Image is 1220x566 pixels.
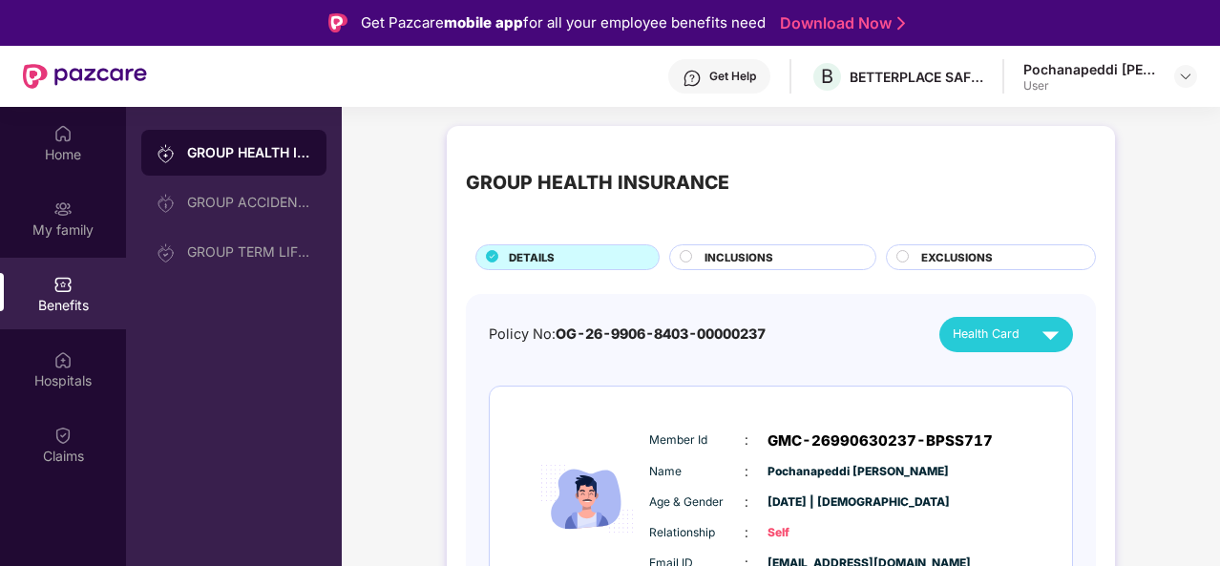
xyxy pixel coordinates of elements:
[768,463,863,481] span: Pochanapeddi [PERSON_NAME]
[1178,69,1193,84] img: svg+xml;base64,PHN2ZyBpZD0iRHJvcGRvd24tMzJ4MzIiIHhtbG5zPSJodHRwOi8vd3d3LnczLm9yZy8yMDAwL3N2ZyIgd2...
[921,249,993,266] span: EXCLUSIONS
[649,431,745,450] span: Member Id
[509,249,555,266] span: DETAILS
[683,69,702,88] img: svg+xml;base64,PHN2ZyBpZD0iSGVscC0zMngzMiIgeG1sbnM9Imh0dHA6Ly93d3cudzMub3JnLzIwMDAvc3ZnIiB3aWR0aD...
[1023,78,1157,94] div: User
[709,69,756,84] div: Get Help
[745,430,748,451] span: :
[649,524,745,542] span: Relationship
[23,64,147,89] img: New Pazcare Logo
[1023,60,1157,78] div: Pochanapeddi [PERSON_NAME]
[649,463,745,481] span: Name
[768,430,993,452] span: GMC-26990630237-BPSS717
[157,194,176,213] img: svg+xml;base64,PHN2ZyB3aWR0aD0iMjAiIGhlaWdodD0iMjAiIHZpZXdCb3g9IjAgMCAyMCAyMCIgZmlsbD0ibm9uZSIgeG...
[939,317,1073,352] button: Health Card
[444,13,523,31] strong: mobile app
[821,65,833,88] span: B
[897,13,905,33] img: Stroke
[705,249,773,266] span: INCLUSIONS
[53,350,73,369] img: svg+xml;base64,PHN2ZyBpZD0iSG9zcGl0YWxzIiB4bWxucz0iaHR0cDovL3d3dy53My5vcmcvMjAwMC9zdmciIHdpZHRoPS...
[745,461,748,482] span: :
[187,143,311,162] div: GROUP HEALTH INSURANCE
[53,426,73,445] img: svg+xml;base64,PHN2ZyBpZD0iQ2xhaW0iIHhtbG5zPSJodHRwOi8vd3d3LnczLm9yZy8yMDAwL3N2ZyIgd2lkdGg9IjIwIi...
[53,124,73,143] img: svg+xml;base64,PHN2ZyBpZD0iSG9tZSIgeG1sbnM9Imh0dHA6Ly93d3cudzMub3JnLzIwMDAvc3ZnIiB3aWR0aD0iMjAiIG...
[489,324,766,346] div: Policy No:
[649,493,745,512] span: Age & Gender
[53,199,73,219] img: svg+xml;base64,PHN2ZyB3aWR0aD0iMjAiIGhlaWdodD0iMjAiIHZpZXdCb3g9IjAgMCAyMCAyMCIgZmlsbD0ibm9uZSIgeG...
[187,244,311,260] div: GROUP TERM LIFE INSURANCE
[466,168,729,198] div: GROUP HEALTH INSURANCE
[1034,318,1067,351] img: svg+xml;base64,PHN2ZyB4bWxucz0iaHR0cDovL3d3dy53My5vcmcvMjAwMC9zdmciIHZpZXdCb3g9IjAgMCAyNCAyNCIgd2...
[328,13,347,32] img: Logo
[780,13,899,33] a: Download Now
[157,243,176,262] img: svg+xml;base64,PHN2ZyB3aWR0aD0iMjAiIGhlaWdodD0iMjAiIHZpZXdCb3g9IjAgMCAyMCAyMCIgZmlsbD0ibm9uZSIgeG...
[745,492,748,513] span: :
[768,524,863,542] span: Self
[187,195,311,210] div: GROUP ACCIDENTAL INSURANCE
[157,144,176,163] img: svg+xml;base64,PHN2ZyB3aWR0aD0iMjAiIGhlaWdodD0iMjAiIHZpZXdCb3g9IjAgMCAyMCAyMCIgZmlsbD0ibm9uZSIgeG...
[745,522,748,543] span: :
[53,275,73,294] img: svg+xml;base64,PHN2ZyBpZD0iQmVuZWZpdHMiIHhtbG5zPSJodHRwOi8vd3d3LnczLm9yZy8yMDAwL3N2ZyIgd2lkdGg9Ij...
[768,493,863,512] span: [DATE] | [DEMOGRAPHIC_DATA]
[556,325,766,342] span: OG-26-9906-8403-00000237
[361,11,766,34] div: Get Pazcare for all your employee benefits need
[850,68,983,86] div: BETTERPLACE SAFETY SOLUTIONS PRIVATE LIMITED
[953,325,1020,344] span: Health Card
